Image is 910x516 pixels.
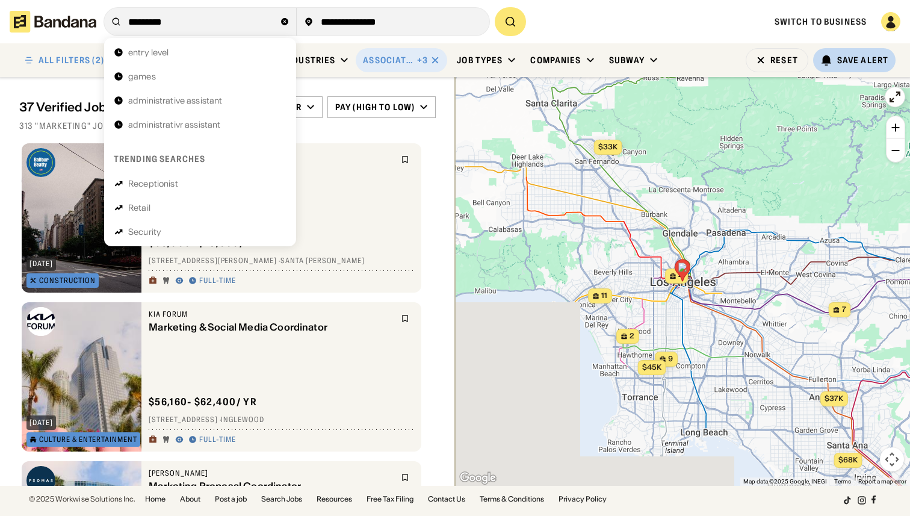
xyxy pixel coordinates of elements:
[128,228,161,236] div: Security
[842,305,846,315] span: 7
[29,419,53,426] div: [DATE]
[601,291,607,301] span: 11
[559,496,607,503] a: Privacy Policy
[145,496,166,503] a: Home
[858,478,906,485] a: Report a map error
[668,354,673,364] span: 9
[39,436,137,443] div: Culture & Entertainment
[609,55,645,66] div: Subway
[149,468,394,478] div: [PERSON_NAME]
[199,435,236,445] div: Full-time
[834,478,851,485] a: Terms (opens in new tab)
[825,394,843,403] span: $37k
[29,496,135,503] div: © 2025 Workwise Solutions Inc.
[261,496,302,503] a: Search Jobs
[630,331,634,341] span: 2
[838,455,858,464] span: $68k
[128,96,222,105] div: administrative assistant
[149,480,394,492] div: Marketing Proposal Coordinator
[880,447,904,471] button: Map camera controls
[417,55,428,66] div: +3
[775,16,867,27] a: Switch to Business
[363,55,415,66] div: Associate's Degree
[335,102,415,113] div: Pay (High to Low)
[39,56,104,64] div: ALL FILTERS (2)
[530,55,581,66] div: Companies
[149,415,414,425] div: [STREET_ADDRESS] · Inglewood
[215,496,247,503] a: Post a job
[199,276,236,286] div: Full-time
[10,11,96,33] img: Bandana logotype
[29,260,53,267] div: [DATE]
[114,154,205,164] div: Trending searches
[743,478,827,485] span: Map data ©2025 Google, INEGI
[458,470,498,486] a: Open this area in Google Maps (opens a new window)
[128,48,169,57] div: entry level
[128,179,178,188] div: Receptionist
[149,256,414,266] div: [STREET_ADDRESS][PERSON_NAME] · Santa [PERSON_NAME]
[317,496,352,503] a: Resources
[128,204,150,212] div: Retail
[19,138,436,486] div: grid
[180,496,200,503] a: About
[26,148,55,177] img: Balfour Beatty logo
[367,496,413,503] a: Free Tax Filing
[149,396,257,408] div: $ 56,160 - $62,400 / yr
[39,277,96,284] div: Construction
[642,362,661,371] span: $45k
[283,55,335,66] div: Industries
[598,142,617,151] span: $33k
[149,322,394,333] div: Marketing & Social Media Coordinator
[428,496,465,503] a: Contact Us
[458,470,498,486] img: Google
[770,56,798,64] div: Reset
[26,307,55,336] img: Kia Forum logo
[26,466,55,495] img: Psomas logo
[457,55,503,66] div: Job Types
[19,120,436,131] div: 313 "marketing" jobs on [DOMAIN_NAME]
[480,496,544,503] a: Terms & Conditions
[19,100,240,114] div: 37 Verified Jobs
[128,72,156,81] div: games
[149,309,394,319] div: Kia Forum
[837,55,888,66] div: Save Alert
[128,120,220,129] div: administrativr assistant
